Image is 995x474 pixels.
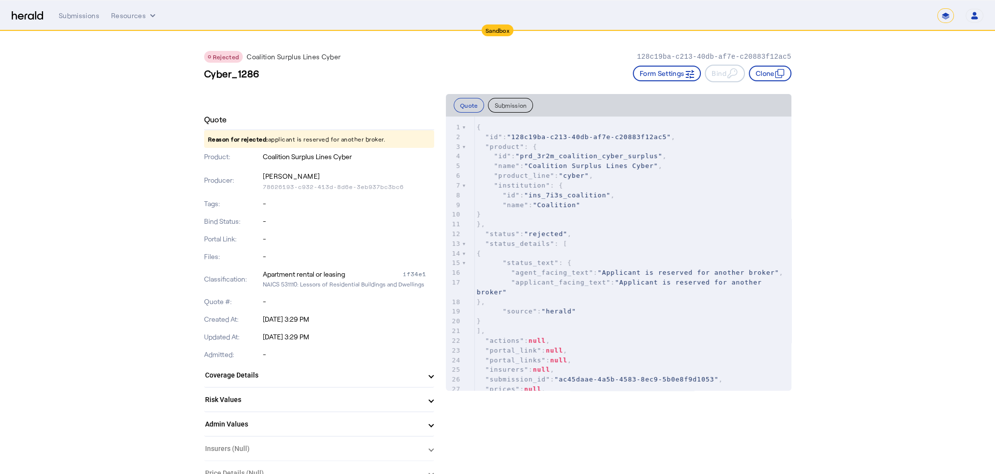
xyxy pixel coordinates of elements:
[204,332,261,342] p: Updated At:
[477,385,546,393] span: : ,
[446,219,462,229] div: 11
[749,66,791,81] button: Clone
[204,274,261,284] p: Classification:
[524,385,541,393] span: null
[446,122,462,132] div: 1
[486,376,550,383] span: "submission_id"
[486,240,555,247] span: "status_details"
[477,220,486,228] span: },
[204,234,261,244] p: Portal Link:
[477,376,723,383] span: : ,
[550,356,567,364] span: null
[477,317,481,325] span: }
[446,375,462,384] div: 26
[263,199,434,209] p: -
[477,211,481,218] span: }
[533,366,550,373] span: null
[111,11,158,21] button: Resources dropdown menu
[511,279,611,286] span: "applicant_facing_text"
[637,52,791,62] p: 128c19ba-c213-40db-af7e-c20883f12ac5
[477,191,615,199] span: : ,
[488,98,533,113] button: Submission
[263,332,434,342] p: [DATE] 3:29 PM
[205,419,421,429] mat-panel-title: Admin Values
[204,297,261,307] p: Quote #:
[446,365,462,375] div: 25
[204,216,261,226] p: Bind Status:
[477,162,663,169] span: : ,
[511,269,594,276] span: "agent_facing_text"
[204,67,260,80] h3: Cyber_1286
[204,152,261,162] p: Product:
[263,350,434,359] p: -
[12,11,43,21] img: Herald Logo
[486,143,524,150] span: "product"
[204,114,227,125] h4: Quote
[263,169,434,183] p: [PERSON_NAME]
[263,269,345,279] div: Apartment rental or leasing
[494,162,520,169] span: "name"
[204,388,434,411] mat-expansion-panel-header: Risk Values
[446,249,462,259] div: 14
[533,201,580,209] span: "Coalition"
[482,24,513,36] div: Sandbox
[541,308,576,315] span: "herald"
[503,191,520,199] span: "id"
[477,279,766,296] span: :
[507,133,671,141] span: "128c19ba-c213-40db-af7e-c20883f12ac5"
[263,314,434,324] p: [DATE] 3:29 PM
[555,376,718,383] span: "ac45daae-4a5b-4583-8ec9-5b0e8f9d1053"
[446,210,462,219] div: 10
[486,347,542,354] span: "portal_link"
[204,350,261,359] p: Admitted:
[263,216,434,226] p: -
[477,308,576,315] span: :
[503,259,559,266] span: "status_text"
[524,162,658,169] span: "Coalition Surplus Lines Cyber"
[524,230,567,237] span: "rejected"
[503,201,529,209] span: "name"
[515,152,662,160] span: "prd_3r2m_coalition_cyber_surplus"
[477,356,572,364] span: : ,
[446,151,462,161] div: 4
[477,152,667,160] span: : ,
[204,412,434,436] mat-expansion-panel-header: Admin Values
[477,250,481,257] span: {
[204,175,261,185] p: Producer:
[208,136,268,142] span: Reason for rejected:
[454,98,485,113] button: Quote
[247,52,341,62] p: Coalition Surplus Lines Cyber
[446,258,462,268] div: 15
[477,240,567,247] span: : [
[446,278,462,287] div: 17
[598,269,779,276] span: "Applicant is reserved for another broker"
[204,363,434,387] mat-expansion-panel-header: Coverage Details
[494,172,555,179] span: "product_line"
[486,133,503,141] span: "id"
[446,161,462,171] div: 5
[477,182,563,189] span: : {
[486,366,529,373] span: "insurers"
[705,65,744,82] button: Bind
[486,385,520,393] span: "prices"
[263,297,434,307] p: -
[263,252,434,261] p: -
[486,356,546,364] span: "portal_links"
[477,143,537,150] span: : {
[204,314,261,324] p: Created At:
[446,239,462,249] div: 13
[59,11,99,21] div: Submissions
[446,117,791,391] herald-code-block: quote
[529,337,546,344] span: null
[204,199,261,209] p: Tags:
[486,230,520,237] span: "status"
[477,172,593,179] span: : ,
[446,181,462,190] div: 7
[446,384,462,394] div: 27
[446,336,462,346] div: 22
[263,234,434,244] p: -
[486,337,524,344] span: "actions"
[477,259,572,266] span: : {
[477,298,486,306] span: },
[446,171,462,181] div: 6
